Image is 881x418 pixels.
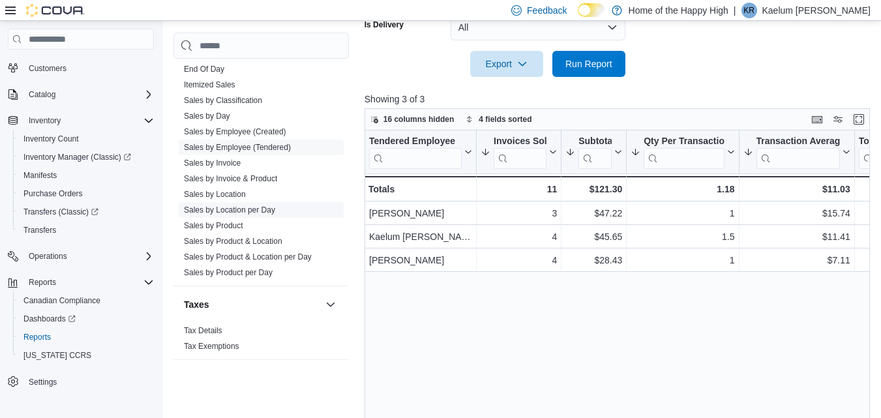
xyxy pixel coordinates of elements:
[23,113,154,128] span: Inventory
[184,236,282,246] span: Sales by Product & Location
[23,275,61,290] button: Reports
[470,51,543,77] button: Export
[644,136,724,148] div: Qty Per Transaction
[762,3,871,18] p: Kaelum [PERSON_NAME]
[184,158,241,168] a: Sales by Invoice
[13,310,159,328] a: Dashboards
[18,329,154,345] span: Reports
[3,58,159,77] button: Customers
[184,190,246,199] a: Sales by Location
[13,166,159,185] button: Manifests
[578,136,612,148] div: Subtotal
[23,113,66,128] button: Inventory
[578,136,612,169] div: Subtotal
[18,186,154,202] span: Purchase Orders
[18,222,61,238] a: Transfers
[527,4,567,17] span: Feedback
[184,325,222,336] span: Tax Details
[18,348,97,363] a: [US_STATE] CCRS
[184,143,291,152] a: Sales by Employee (Tendered)
[809,112,825,127] button: Keyboard shortcuts
[743,229,850,245] div: $11.41
[565,136,622,169] button: Subtotal
[173,61,349,286] div: Sales
[29,377,57,387] span: Settings
[369,205,472,221] div: [PERSON_NAME]
[23,188,83,199] span: Purchase Orders
[565,57,612,70] span: Run Report
[18,186,88,202] a: Purchase Orders
[18,293,154,308] span: Canadian Compliance
[323,297,338,312] button: Taxes
[23,248,72,264] button: Operations
[184,342,239,351] a: Tax Exemptions
[29,251,67,261] span: Operations
[23,314,76,324] span: Dashboards
[184,326,222,335] a: Tax Details
[23,134,79,144] span: Inventory Count
[734,3,736,18] p: |
[3,85,159,104] button: Catalog
[184,65,224,74] a: End Of Day
[18,329,56,345] a: Reports
[451,14,625,40] button: All
[184,112,230,121] a: Sales by Day
[494,136,546,148] div: Invoices Sold
[173,323,349,359] div: Taxes
[494,136,546,169] div: Invoices Sold
[184,205,275,215] span: Sales by Location per Day
[481,205,557,221] div: 3
[18,293,106,308] a: Canadian Compliance
[23,207,98,217] span: Transfers (Classic)
[629,3,728,18] p: Home of the Happy High
[578,3,605,17] input: Dark Mode
[23,295,100,306] span: Canadian Compliance
[184,142,291,153] span: Sales by Employee (Tendered)
[741,3,757,18] div: Kaelum Rudy
[631,252,734,268] div: 1
[184,174,277,183] a: Sales by Invoice & Product
[184,205,275,215] a: Sales by Location per Day
[18,168,62,183] a: Manifests
[18,168,154,183] span: Manifests
[18,311,154,327] span: Dashboards
[369,136,462,148] div: Tendered Employee
[23,61,72,76] a: Customers
[460,112,537,127] button: 4 fields sorted
[13,148,159,166] a: Inventory Manager (Classic)
[631,181,734,197] div: 1.18
[13,328,159,346] button: Reports
[756,136,839,148] div: Transaction Average
[23,332,51,342] span: Reports
[578,17,578,18] span: Dark Mode
[184,252,312,262] span: Sales by Product & Location per Day
[18,149,154,165] span: Inventory Manager (Classic)
[631,229,734,245] div: 1.5
[552,51,625,77] button: Run Report
[365,112,460,127] button: 16 columns hidden
[481,252,557,268] div: 4
[631,136,734,169] button: Qty Per Transaction
[383,114,455,125] span: 16 columns hidden
[29,115,61,126] span: Inventory
[743,252,850,268] div: $7.11
[3,372,159,391] button: Settings
[3,247,159,265] button: Operations
[184,341,239,351] span: Tax Exemptions
[13,185,159,203] button: Purchase Orders
[743,181,850,197] div: $11.03
[481,136,557,169] button: Invoices Sold
[184,80,235,89] a: Itemized Sales
[23,87,61,102] button: Catalog
[743,3,754,18] span: KR
[184,96,262,105] a: Sales by Classification
[184,127,286,136] a: Sales by Employee (Created)
[184,298,209,311] h3: Taxes
[18,149,136,165] a: Inventory Manager (Classic)
[18,204,104,220] a: Transfers (Classic)
[23,248,154,264] span: Operations
[13,346,159,365] button: [US_STATE] CCRS
[565,205,622,221] div: $47.22
[644,136,724,169] div: Qty Per Transaction
[565,252,622,268] div: $28.43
